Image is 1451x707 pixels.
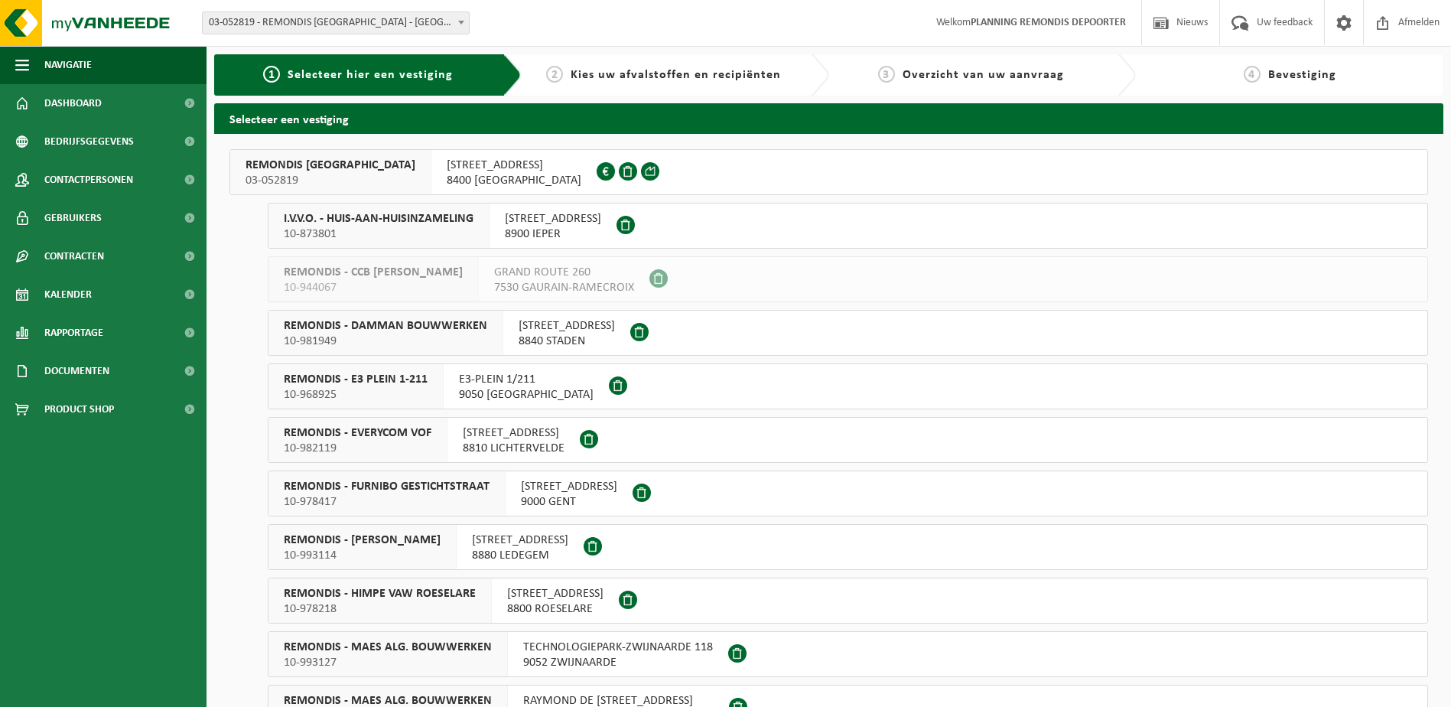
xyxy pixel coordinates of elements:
[284,601,476,617] span: 10-978218
[263,66,280,83] span: 1
[971,17,1126,28] strong: PLANNING REMONDIS DEPOORTER
[44,237,104,275] span: Contracten
[284,441,431,456] span: 10-982119
[459,387,594,402] span: 9050 [GEOGRAPHIC_DATA]
[878,66,895,83] span: 3
[44,46,92,84] span: Navigatie
[1244,66,1261,83] span: 4
[44,275,92,314] span: Kalender
[523,655,713,670] span: 9052 ZWIJNAARDE
[284,548,441,563] span: 10-993114
[284,334,487,349] span: 10-981949
[463,441,564,456] span: 8810 LICHTERVELDE
[1268,69,1336,81] span: Bevestiging
[284,265,463,280] span: REMONDIS - CCB [PERSON_NAME]
[521,479,617,494] span: [STREET_ADDRESS]
[284,318,487,334] span: REMONDIS - DAMMAN BOUWWERKEN
[268,471,1428,516] button: REMONDIS - FURNIBO GESTICHTSTRAAT 10-978417 [STREET_ADDRESS]9000 GENT
[229,149,1428,195] button: REMONDIS [GEOGRAPHIC_DATA] 03-052819 [STREET_ADDRESS]8400 [GEOGRAPHIC_DATA]
[546,66,563,83] span: 2
[44,84,102,122] span: Dashboard
[521,494,617,510] span: 9000 GENT
[494,280,634,295] span: 7530 GAURAIN-RAMECROIX
[284,226,473,242] span: 10-873801
[284,372,428,387] span: REMONDIS - E3 PLEIN 1-211
[44,352,109,390] span: Documenten
[203,12,469,34] span: 03-052819 - REMONDIS WEST-VLAANDEREN - OOSTENDE
[463,425,564,441] span: [STREET_ADDRESS]
[44,314,103,352] span: Rapportage
[523,640,713,655] span: TECHNOLOGIEPARK-ZWIJNAARDE 118
[284,425,431,441] span: REMONDIS - EVERYCOM VOF
[447,158,581,173] span: [STREET_ADDRESS]
[284,655,492,670] span: 10-993127
[505,211,601,226] span: [STREET_ADDRESS]
[268,631,1428,677] button: REMONDIS - MAES ALG. BOUWWERKEN 10-993127 TECHNOLOGIEPARK-ZWIJNAARDE 1189052 ZWIJNAARDE
[507,601,603,617] span: 8800 ROESELARE
[268,363,1428,409] button: REMONDIS - E3 PLEIN 1-211 10-968925 E3-PLEIN 1/2119050 [GEOGRAPHIC_DATA]
[44,390,114,428] span: Product Shop
[903,69,1064,81] span: Overzicht van uw aanvraag
[288,69,453,81] span: Selecteer hier een vestiging
[505,226,601,242] span: 8900 IEPER
[284,586,476,601] span: REMONDIS - HIMPE VAW ROESELARE
[44,199,102,237] span: Gebruikers
[268,578,1428,624] button: REMONDIS - HIMPE VAW ROESELARE 10-978218 [STREET_ADDRESS]8800 ROESELARE
[507,586,603,601] span: [STREET_ADDRESS]
[472,533,568,548] span: [STREET_ADDRESS]
[268,417,1428,463] button: REMONDIS - EVERYCOM VOF 10-982119 [STREET_ADDRESS]8810 LICHTERVELDE
[284,387,428,402] span: 10-968925
[284,479,490,494] span: REMONDIS - FURNIBO GESTICHTSTRAAT
[44,161,133,199] span: Contactpersonen
[284,211,473,226] span: I.V.V.O. - HUIS-AAN-HUISINZAMELING
[284,280,463,295] span: 10-944067
[202,11,470,34] span: 03-052819 - REMONDIS WEST-VLAANDEREN - OOSTENDE
[284,533,441,548] span: REMONDIS - [PERSON_NAME]
[519,334,615,349] span: 8840 STADEN
[459,372,594,387] span: E3-PLEIN 1/211
[494,265,634,280] span: GRAND ROUTE 260
[571,69,781,81] span: Kies uw afvalstoffen en recipiënten
[472,548,568,563] span: 8880 LEDEGEM
[246,158,415,173] span: REMONDIS [GEOGRAPHIC_DATA]
[268,203,1428,249] button: I.V.V.O. - HUIS-AAN-HUISINZAMELING 10-873801 [STREET_ADDRESS]8900 IEPER
[246,173,415,188] span: 03-052819
[284,640,492,655] span: REMONDIS - MAES ALG. BOUWWERKEN
[268,310,1428,356] button: REMONDIS - DAMMAN BOUWWERKEN 10-981949 [STREET_ADDRESS]8840 STADEN
[44,122,134,161] span: Bedrijfsgegevens
[447,173,581,188] span: 8400 [GEOGRAPHIC_DATA]
[268,524,1428,570] button: REMONDIS - [PERSON_NAME] 10-993114 [STREET_ADDRESS]8880 LEDEGEM
[284,494,490,510] span: 10-978417
[214,103,1443,133] h2: Selecteer een vestiging
[519,318,615,334] span: [STREET_ADDRESS]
